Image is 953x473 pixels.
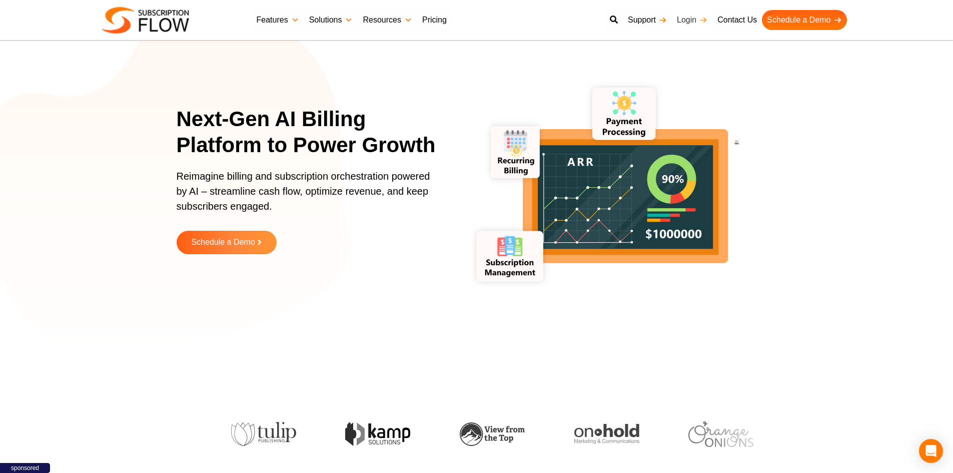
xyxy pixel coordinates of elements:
span: Schedule a Demo [191,238,255,247]
div: Open Intercom Messenger [919,439,943,463]
a: Resources [358,10,417,30]
img: view-from-the-top [458,422,523,446]
img: kamp-solution [344,422,409,446]
a: Pricing [417,10,452,30]
img: onhold-marketing [573,424,638,444]
a: Contact Us [712,10,762,30]
a: Schedule a Demo [762,10,846,30]
img: tulip-publishing [230,422,295,446]
p: Reimagine billing and subscription orchestration powered by AI – streamline cash flow, optimize r... [177,169,437,224]
img: Subscriptionflow [102,7,189,34]
a: Features [252,10,304,30]
a: Login [672,10,712,30]
a: Schedule a Demo [177,231,277,254]
img: orange-onions [687,421,752,447]
a: Support [623,10,672,30]
a: Solutions [304,10,358,30]
h1: Next-Gen AI Billing Platform to Power Growth [177,106,449,159]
